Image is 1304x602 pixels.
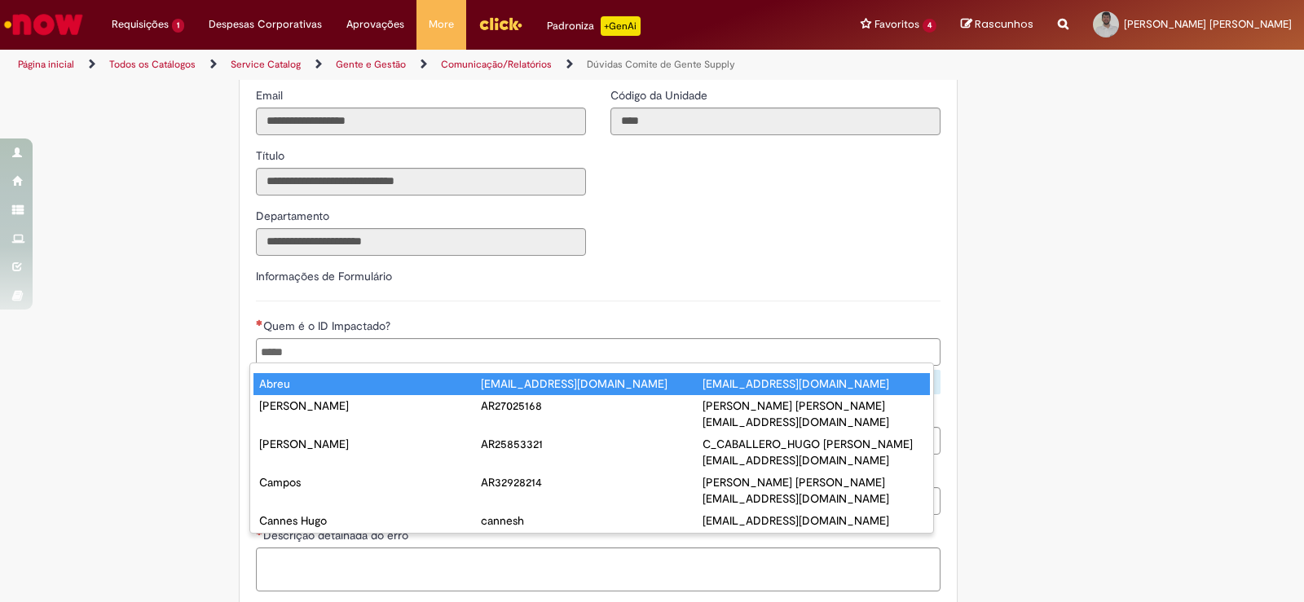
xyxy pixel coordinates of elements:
[703,376,924,392] div: [EMAIL_ADDRESS][DOMAIN_NAME]
[703,436,924,468] div: C_CABALLERO_HUGO [PERSON_NAME][EMAIL_ADDRESS][DOMAIN_NAME]
[481,376,703,392] div: [EMAIL_ADDRESS][DOMAIN_NAME]
[481,474,703,490] div: AR32928214
[259,512,481,529] div: Cannes Hugo
[703,512,924,529] div: [EMAIL_ADDRESS][DOMAIN_NAME]
[259,436,481,452] div: [PERSON_NAME]
[703,398,924,430] div: [PERSON_NAME] [PERSON_NAME][EMAIL_ADDRESS][DOMAIN_NAME]
[703,474,924,507] div: [PERSON_NAME] [PERSON_NAME][EMAIL_ADDRESS][DOMAIN_NAME]
[481,436,703,452] div: AR25853321
[481,512,703,529] div: cannesh
[259,474,481,490] div: Campos
[481,398,703,414] div: AR27025168
[250,370,933,533] ul: Quem é o ID Impactado?
[259,398,481,414] div: [PERSON_NAME]
[259,376,481,392] div: Abreu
